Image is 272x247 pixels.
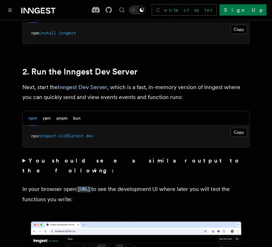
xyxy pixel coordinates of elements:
[22,184,250,204] p: In your browser open to see the development UI where later you will test the functions you write:
[22,67,137,77] a: 2. Run the Inngest Dev Server
[58,84,107,90] a: Inngest Dev Server
[59,31,76,35] span: inngest
[86,133,93,138] span: dev
[76,186,91,192] a: [URL]
[129,6,146,14] button: Toggle dark mode
[6,6,14,14] button: Toggle navigation
[152,4,217,16] a: Contact sales
[39,31,56,35] span: install
[230,128,247,137] button: Copy
[73,111,81,126] button: bun
[31,31,39,35] span: npm
[31,133,39,138] span: npx
[22,82,250,102] p: Next, start the , which is a fast, in-memory version of Inngest where you can quickly send and vi...
[230,25,247,34] button: Copy
[22,157,241,174] strong: You should see a similar output to the following:
[43,111,51,126] button: yarn
[56,111,67,126] button: pnpm
[28,111,37,126] button: npm
[118,6,126,14] button: Find something...
[76,186,91,192] code: [URL]
[22,156,250,176] summary: You should see a similar output to the following:
[39,133,83,138] span: inngest-cli@latest
[219,4,266,16] a: Sign Up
